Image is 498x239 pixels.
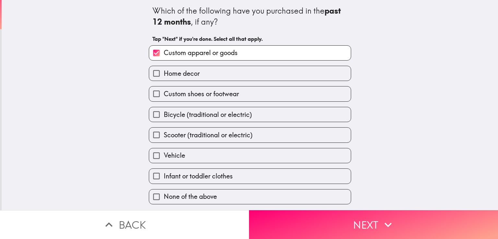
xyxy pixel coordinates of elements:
div: Which of the following have you purchased in the , if any? [152,6,348,27]
span: Custom shoes or footwear [164,89,239,98]
button: Bicycle (traditional or electric) [149,107,351,122]
button: Next [249,210,498,239]
span: Scooter (traditional or electric) [164,131,253,140]
span: Infant or toddler clothes [164,172,233,181]
button: Home decor [149,66,351,81]
span: Home decor [164,69,200,78]
button: Custom shoes or footwear [149,86,351,101]
button: Custom apparel or goods [149,46,351,60]
span: Bicycle (traditional or electric) [164,110,252,119]
span: Vehicle [164,151,185,160]
button: None of the above [149,189,351,204]
button: Infant or toddler clothes [149,169,351,183]
span: Custom apparel or goods [164,48,238,57]
button: Vehicle [149,148,351,163]
b: past 12 months [152,6,343,27]
span: None of the above [164,192,217,201]
button: Scooter (traditional or electric) [149,128,351,142]
h6: Tap "Next" if you're done. Select all that apply. [152,35,348,42]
